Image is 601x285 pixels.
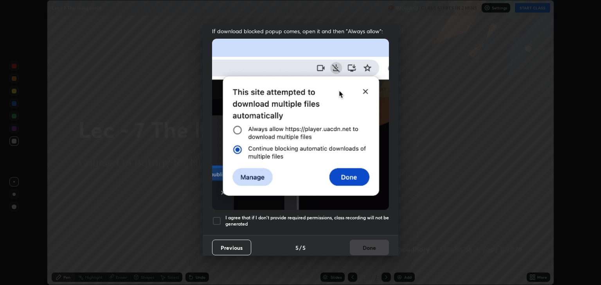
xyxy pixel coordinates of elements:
h4: / [299,244,302,252]
h5: I agree that if I don't provide required permissions, class recording will not be generated [225,215,389,227]
img: downloads-permission-blocked.gif [212,39,389,210]
button: Previous [212,240,251,255]
h4: 5 [295,244,299,252]
h4: 5 [302,244,306,252]
span: If download blocked popup comes, open it and then "Always allow": [212,27,389,35]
